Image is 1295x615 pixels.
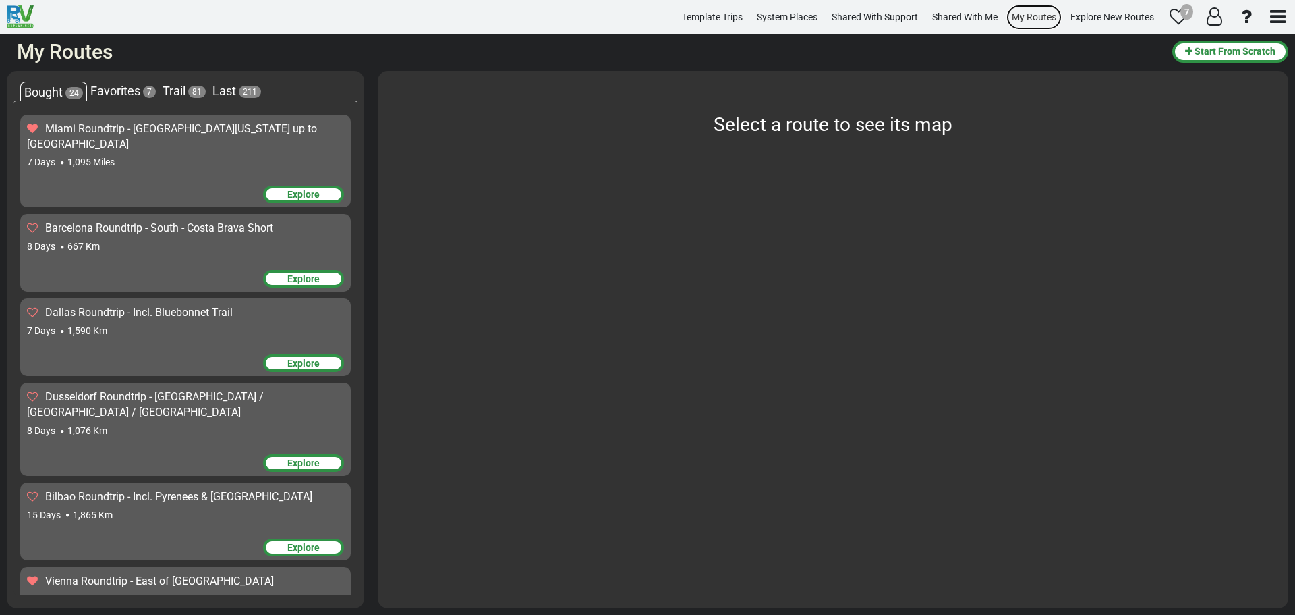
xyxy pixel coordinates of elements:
span: 667 Km [67,241,100,252]
div: Last 211 [209,82,264,100]
span: Trail [163,84,185,98]
div: Explore [263,539,344,556]
sapn: Bilbao Roundtrip - Incl. Pyrenees & [GEOGRAPHIC_DATA] [45,490,312,503]
span: 15 Days [27,510,61,520]
span: 1,865 Km [73,510,113,520]
span: Shared With Me [932,11,998,22]
div: Bilbao Roundtrip - Incl. Pyrenees & [GEOGRAPHIC_DATA] 15 Days 1,865 Km Explore [20,483,351,560]
span: 1,977 Km [73,594,113,605]
span: Start From Scratch [1195,46,1275,57]
span: 8 Days [27,241,55,252]
div: Dallas Roundtrip - Incl. Bluebonnet Trail 7 Days 1,590 Km Explore [20,298,351,376]
span: 1,590 Km [67,325,107,336]
sapn: Dallas Roundtrip - Incl. Bluebonnet Trail [45,306,233,319]
span: Select a route to see its map [714,113,952,136]
span: My Routes [1012,11,1056,22]
div: Bought 24 [20,82,87,101]
sapn: Barcelona Roundtrip - South - Costa Brava Short [45,221,273,234]
span: 7 [143,86,156,98]
div: Explore [263,454,344,472]
span: 1,095 Miles [67,157,115,167]
span: 24 [65,87,83,99]
div: Dusseldorf Roundtrip - [GEOGRAPHIC_DATA] / [GEOGRAPHIC_DATA] / [GEOGRAPHIC_DATA] 8 Days 1,076 Km ... [20,383,351,476]
a: System Places [751,4,824,30]
div: 7 [1180,4,1193,20]
h2: My Routes [17,41,1162,63]
span: 15 Days [27,594,61,605]
span: Favorites [90,84,140,98]
span: Template Trips [682,11,743,22]
span: Explore New Routes [1070,11,1154,22]
span: Last [212,84,236,98]
div: Explore [263,270,344,288]
span: Shared With Support [832,11,918,22]
a: Shared With Me [926,4,1004,30]
a: 7 [1163,1,1194,33]
span: 211 [239,86,261,98]
div: Explore [263,186,344,203]
span: 1,076 Km [67,425,107,436]
a: Shared With Support [826,4,924,30]
span: 8 Days [27,425,55,436]
span: System Places [757,11,817,22]
a: Template Trips [676,4,749,30]
sapn: Miami Roundtrip - [GEOGRAPHIC_DATA][US_STATE] up to [GEOGRAPHIC_DATA] [27,122,317,151]
div: Barcelona Roundtrip - South - Costa Brava Short 8 Days 667 Km Explore [20,214,351,292]
span: 81 [188,86,206,98]
div: Trail 81 [159,82,209,100]
button: Start From Scratch [1172,41,1288,63]
div: Favorites 7 [87,82,159,100]
span: 7 Days [27,157,55,167]
div: Explore [263,354,344,372]
img: RvPlanetLogo.png [7,5,34,28]
span: Bought [24,85,63,99]
a: Explore New Routes [1064,4,1160,30]
a: My Routes [1006,4,1062,30]
sapn: Dusseldorf Roundtrip - [GEOGRAPHIC_DATA] / [GEOGRAPHIC_DATA] / [GEOGRAPHIC_DATA] [27,390,264,419]
sapn: Vienna Roundtrip - East of [GEOGRAPHIC_DATA] [45,574,274,587]
span: 7 Days [27,325,55,336]
div: Miami Roundtrip - [GEOGRAPHIC_DATA][US_STATE] up to [GEOGRAPHIC_DATA] 7 Days 1,095 Miles Explore [20,115,351,208]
